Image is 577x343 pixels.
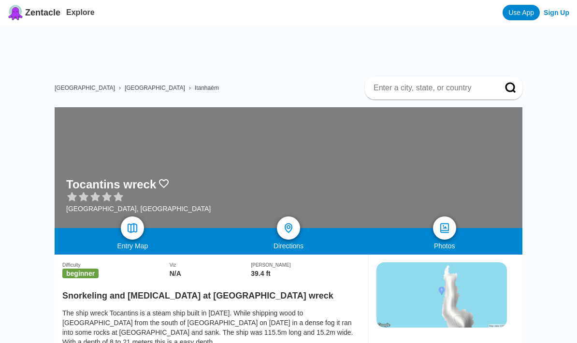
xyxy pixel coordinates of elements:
img: directions [283,222,294,234]
a: map [121,216,144,240]
a: Sign Up [544,9,569,16]
div: [GEOGRAPHIC_DATA], [GEOGRAPHIC_DATA] [66,205,211,213]
div: Directions [211,242,367,250]
h1: Tocantins wreck [66,178,156,191]
span: › [119,85,121,91]
a: [GEOGRAPHIC_DATA] [55,85,115,91]
img: photos [439,222,450,234]
a: [GEOGRAPHIC_DATA] [125,85,185,91]
input: Enter a city, state, or country [373,83,491,93]
div: Entry Map [55,242,211,250]
a: Explore [66,8,95,16]
span: Zentacle [25,8,60,18]
div: 39.4 ft [251,270,361,277]
span: beginner [62,269,99,278]
div: Difficulty [62,262,170,268]
div: [PERSON_NAME] [251,262,361,268]
a: photos [433,216,456,240]
img: map [127,222,138,234]
img: staticmap [376,262,507,328]
a: Use App [503,5,540,20]
a: Itanhaém [195,85,219,91]
span: › [189,85,191,91]
img: Zentacle logo [8,5,23,20]
h2: Snorkeling and [MEDICAL_DATA] at [GEOGRAPHIC_DATA] wreck [62,285,361,301]
div: Photos [366,242,522,250]
div: N/A [170,270,251,277]
a: Zentacle logoZentacle [8,5,60,20]
div: Viz [170,262,251,268]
